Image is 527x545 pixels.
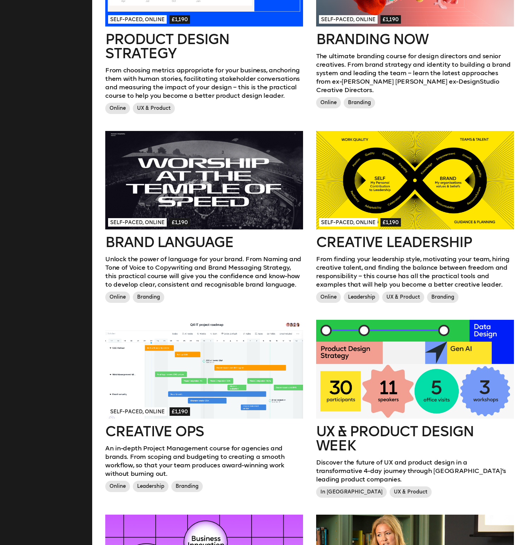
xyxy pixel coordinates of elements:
span: Leadership [344,292,379,303]
span: Online [105,103,130,114]
span: £1,190 [170,407,190,416]
span: Online [316,292,341,303]
h2: Creative Ops [105,424,303,438]
span: Online [105,481,130,492]
p: The ultimate branding course for design directors and senior creatives. From brand strategy and i... [316,52,514,94]
span: Self-paced, Online [108,15,167,24]
a: Self-paced, Online£1,190Creative OpsAn in-depth Project Management course for agencies and brands... [105,320,303,495]
h2: UX & Product Design Week [316,424,514,453]
span: Self-paced, Online [108,407,167,416]
span: UX & Product [390,486,432,498]
a: Self-paced, Online£1,190Creative LeadershipFrom finding your leadership style, motivating your te... [316,131,514,306]
span: UX & Product [382,292,424,303]
span: £1,190 [380,218,401,227]
span: £1,190 [380,15,401,24]
p: An in-depth Project Management course for agencies and brands. From scoping and budgeting to crea... [105,444,303,478]
h2: Product Design Strategy [105,32,303,60]
span: Self-paced, Online [108,218,167,227]
span: Online [105,292,130,303]
h2: Creative Leadership [316,235,514,249]
p: From finding your leadership style, motivating your team, hiring creative talent, and finding the... [316,255,514,289]
h2: Branding Now [316,32,514,46]
span: In [GEOGRAPHIC_DATA] [316,486,387,498]
span: Self-paced, Online [319,15,378,24]
span: Online [316,97,341,108]
span: £1,190 [170,15,190,24]
span: Branding [133,292,164,303]
a: UX & Product Design WeekDiscover the future of UX and product design in a transformative 4-day jo... [316,320,514,501]
p: Discover the future of UX and product design in a transformative 4-day journey through [GEOGRAPHI... [316,458,514,484]
p: Unlock the power of language for your brand. From Naming and Tone of Voice to Copywriting and Bra... [105,255,303,289]
span: UX & Product [133,103,175,114]
p: From choosing metrics appropriate for your business, anchoring them with human stories, facilitat... [105,66,303,100]
span: Leadership [133,481,168,492]
span: Self-paced, Online [319,218,378,227]
span: Branding [427,292,458,303]
span: Branding [171,481,203,492]
h2: Brand Language [105,235,303,249]
span: £1,190 [170,218,190,227]
span: Branding [344,97,375,108]
a: Self-paced, Online£1,190Brand LanguageUnlock the power of language for your brand. From Naming an... [105,131,303,306]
